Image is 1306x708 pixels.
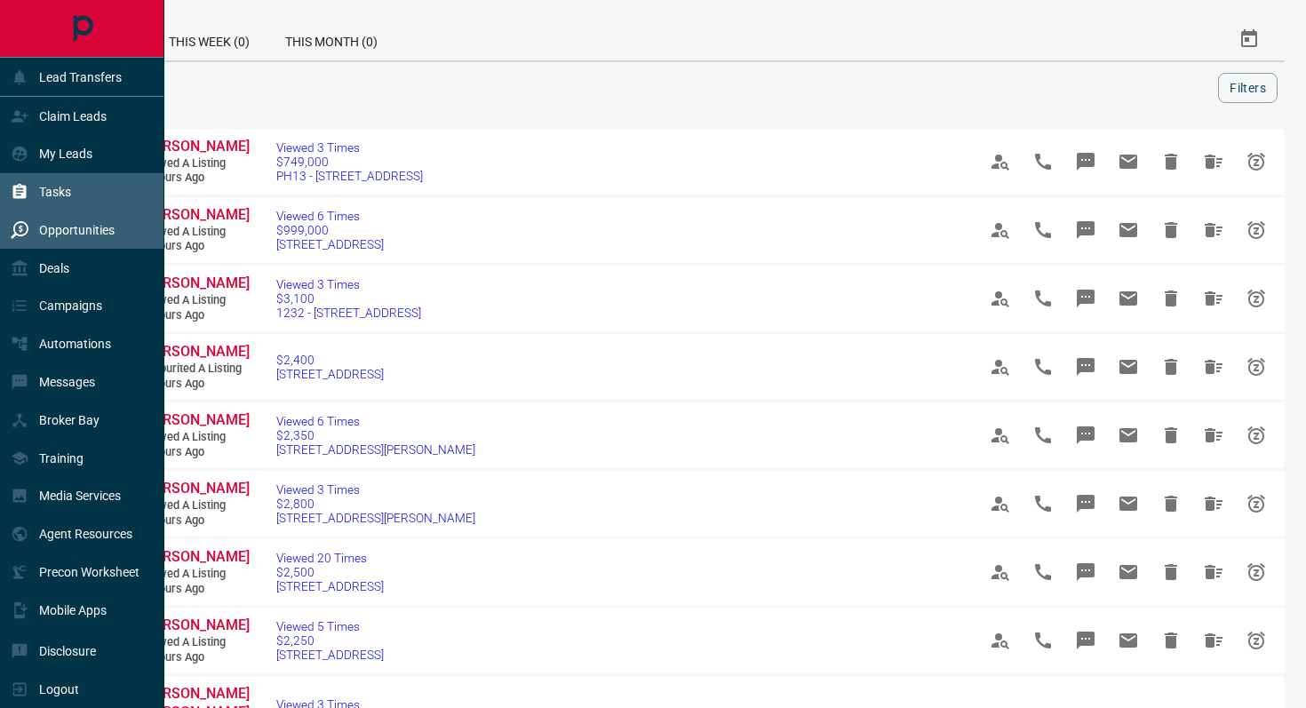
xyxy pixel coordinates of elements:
span: Hide All from Kate Bowden [1192,209,1235,251]
a: [PERSON_NAME] [142,617,249,635]
div: This Month (0) [267,18,395,60]
span: [STREET_ADDRESS] [276,579,384,593]
a: Viewed 6 Times$999,000[STREET_ADDRESS] [276,209,384,251]
span: $2,500 [276,565,384,579]
a: [PERSON_NAME] [142,343,249,362]
span: Hide All from Andrea Cardenas [1192,414,1235,457]
span: Email [1107,346,1150,388]
span: 4 hours ago [142,650,249,665]
span: Snooze [1235,209,1278,251]
span: Call [1022,209,1064,251]
span: Viewed 3 Times [276,482,475,497]
span: Email [1107,209,1150,251]
span: Viewed a Listing [142,567,249,582]
span: 3 hours ago [142,308,249,323]
a: [PERSON_NAME] [142,138,249,156]
span: $2,250 [276,633,384,648]
span: Snooze [1235,414,1278,457]
span: Call [1022,482,1064,525]
span: [STREET_ADDRESS][PERSON_NAME] [276,442,475,457]
span: [STREET_ADDRESS] [276,367,384,381]
span: Email [1107,140,1150,183]
span: Snooze [1235,551,1278,593]
div: This Week (0) [151,18,267,60]
a: [PERSON_NAME] [142,274,249,293]
a: [PERSON_NAME] [142,548,249,567]
span: View Profile [979,619,1022,662]
span: Hide All from Leila Natsheh [1192,277,1235,320]
span: 4 hours ago [142,377,249,392]
span: Email [1107,414,1150,457]
span: Hide [1150,619,1192,662]
span: [STREET_ADDRESS][PERSON_NAME] [276,511,475,525]
span: [STREET_ADDRESS] [276,237,384,251]
span: Message [1064,414,1107,457]
span: Snooze [1235,277,1278,320]
span: Snooze [1235,140,1278,183]
span: Message [1064,619,1107,662]
button: Filters [1218,73,1278,103]
span: Hide All from Aparna Garg [1192,346,1235,388]
span: Snooze [1235,346,1278,388]
span: Hide [1150,140,1192,183]
span: Call [1022,140,1064,183]
span: [PERSON_NAME] [142,617,250,633]
span: 1232 - [STREET_ADDRESS] [276,306,421,320]
span: PH13 - [STREET_ADDRESS] [276,169,423,183]
span: Snooze [1235,619,1278,662]
a: $2,400[STREET_ADDRESS] [276,353,384,381]
span: 3 hours ago [142,171,249,186]
span: View Profile [979,551,1022,593]
span: Viewed 3 Times [276,277,421,291]
span: Viewed a Listing [142,430,249,445]
span: [PERSON_NAME] [142,548,250,565]
a: [PERSON_NAME] [142,411,249,430]
span: Viewed 6 Times [276,414,475,428]
span: Viewed a Listing [142,225,249,240]
span: Snooze [1235,482,1278,525]
span: Call [1022,619,1064,662]
span: Hide [1150,277,1192,320]
button: Select Date Range [1228,18,1270,60]
span: Email [1107,482,1150,525]
span: 3 hours ago [142,239,249,254]
span: $749,000 [276,155,423,169]
span: 4 hours ago [142,513,249,529]
a: Viewed 5 Times$2,250[STREET_ADDRESS] [276,619,384,662]
span: Message [1064,140,1107,183]
span: Viewed a Listing [142,635,249,650]
span: Call [1022,551,1064,593]
span: [PERSON_NAME] [142,274,250,291]
span: Hide [1150,482,1192,525]
span: Viewed 20 Times [276,551,384,565]
span: Message [1064,346,1107,388]
span: [STREET_ADDRESS] [276,648,384,662]
span: [PERSON_NAME] [142,138,250,155]
span: Message [1064,277,1107,320]
span: Message [1064,482,1107,525]
span: Viewed 6 Times [276,209,384,223]
a: Viewed 20 Times$2,500[STREET_ADDRESS] [276,551,384,593]
span: View Profile [979,277,1022,320]
span: Hide All from Andrea Cardenas [1192,482,1235,525]
span: Email [1107,619,1150,662]
a: Viewed 3 Times$2,800[STREET_ADDRESS][PERSON_NAME] [276,482,475,525]
span: [PERSON_NAME] [142,206,250,223]
span: View Profile [979,346,1022,388]
span: Hide [1150,414,1192,457]
span: Hide All from Kate Bowden [1192,140,1235,183]
span: [PERSON_NAME] [142,343,250,360]
span: 4 hours ago [142,445,249,460]
span: Viewed a Listing [142,156,249,171]
span: $2,400 [276,353,384,367]
span: Hide [1150,551,1192,593]
span: View Profile [979,140,1022,183]
span: [PERSON_NAME] [142,480,250,497]
span: [PERSON_NAME] [142,411,250,428]
span: $2,800 [276,497,475,511]
span: Hide All from Aparna Garg [1192,619,1235,662]
span: Call [1022,277,1064,320]
span: Viewed a Listing [142,498,249,513]
a: [PERSON_NAME] [142,480,249,498]
span: Call [1022,414,1064,457]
